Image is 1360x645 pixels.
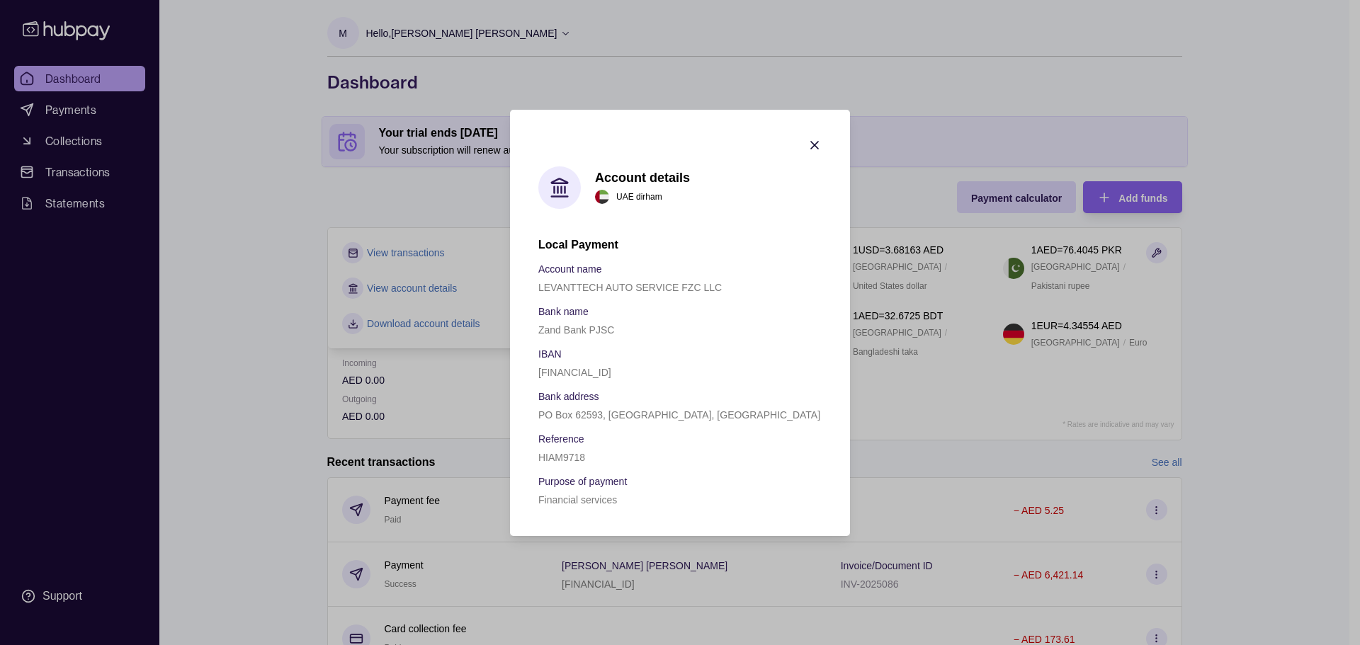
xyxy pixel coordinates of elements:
p: Zand Bank PJSC [538,324,614,336]
p: Account name [538,263,602,275]
h2: Local Payment [538,237,822,253]
img: ae [595,190,609,204]
p: UAE dirham [616,189,662,205]
p: Purpose of payment [538,476,627,487]
p: [FINANCIAL_ID] [538,367,611,378]
p: Financial services [538,494,617,506]
p: Bank address [538,391,599,402]
h1: Account details [595,170,690,185]
p: Reference [538,433,584,445]
p: Bank name [538,306,589,317]
p: PO Box 62593, [GEOGRAPHIC_DATA], [GEOGRAPHIC_DATA] [538,409,820,421]
p: HIAM9718 [538,452,585,463]
p: IBAN [538,348,562,360]
p: LEVANTTECH AUTO SERVICE FZC LLC [538,282,722,293]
